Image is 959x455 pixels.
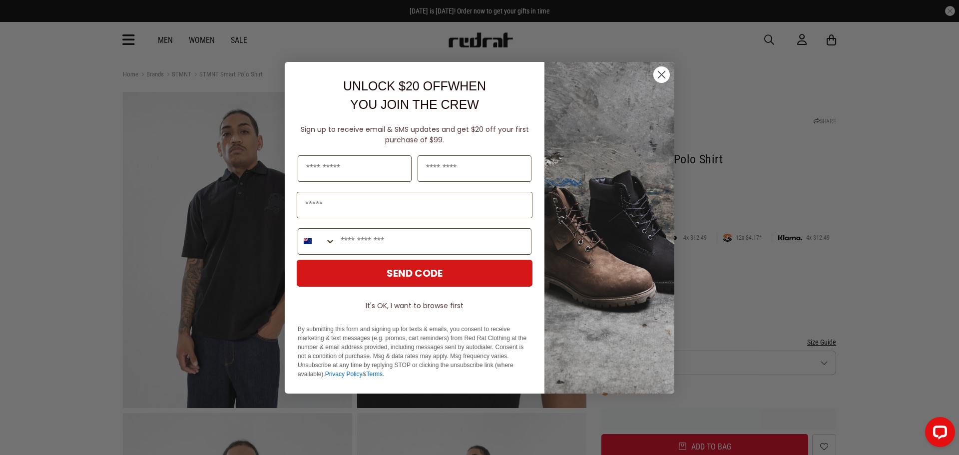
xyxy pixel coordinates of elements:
button: SEND CODE [297,260,532,287]
p: By submitting this form and signing up for texts & emails, you consent to receive marketing & tex... [298,325,531,379]
span: YOU JOIN THE CREW [350,97,479,111]
input: First Name [298,155,412,182]
span: Sign up to receive email & SMS updates and get $20 off your first purchase of $99. [301,124,529,145]
iframe: LiveChat chat widget [917,413,959,455]
span: WHEN [448,79,486,93]
button: It's OK, I want to browse first [297,297,532,315]
input: Email [297,192,532,218]
img: f7662613-148e-4c88-9575-6c6b5b55a647.jpeg [544,62,674,394]
a: Terms [366,371,383,378]
button: Close dialog [653,66,670,83]
img: New Zealand [304,237,312,245]
a: Privacy Policy [325,371,363,378]
span: UNLOCK $20 OFF [343,79,448,93]
button: Search Countries [298,229,336,254]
